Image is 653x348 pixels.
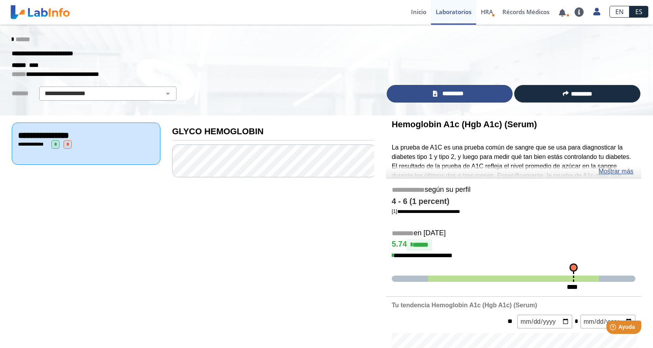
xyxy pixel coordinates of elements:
input: mm/dd/yyyy [580,315,635,328]
h5: según su perfil [392,186,635,195]
a: [1] [392,208,460,214]
a: EN [609,6,629,18]
p: La prueba de A1C es una prueba común de sangre que se usa para diagnosticar la diabetes tipo 1 y ... [392,143,635,218]
a: Mostrar más [598,167,633,176]
b: Hemoglobin A1c (Hgb A1c) (Serum) [392,119,537,129]
h4: 5.74 [392,239,635,251]
span: HRA [481,8,493,16]
input: mm/dd/yyyy [517,315,572,328]
h4: 4 - 6 (1 percent) [392,197,635,206]
iframe: Help widget launcher [583,317,644,339]
b: GLYCO HEMOGLOBIN [172,126,264,136]
h5: en [DATE] [392,229,635,238]
a: ES [629,6,648,18]
b: Tu tendencia Hemoglobin A1c (Hgb A1c) (Serum) [392,302,537,308]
